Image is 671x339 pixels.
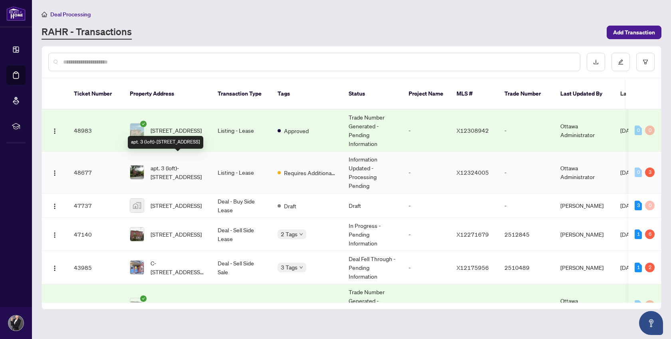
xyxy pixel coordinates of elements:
[402,251,450,284] td: -
[645,168,655,177] div: 3
[635,168,642,177] div: 0
[67,110,123,152] td: 48983
[587,53,605,71] button: download
[498,218,554,251] td: 2512845
[52,128,58,134] img: Logo
[613,26,655,39] span: Add Transaction
[284,201,296,210] span: Draft
[211,218,271,251] td: Deal - Sell Side Lease
[342,218,402,251] td: In Progress - Pending Information
[48,166,61,179] button: Logo
[211,78,271,110] th: Transaction Type
[48,228,61,241] button: Logo
[48,199,61,212] button: Logo
[554,284,614,326] td: Ottawa Administrator
[130,227,144,241] img: thumbnail-img
[342,284,402,326] td: Trade Number Generated - Pending Information
[645,126,655,135] div: 0
[402,152,450,193] td: -
[151,201,202,210] span: [STREET_ADDRESS]
[284,301,309,310] span: Approved
[554,78,614,110] th: Last Updated By
[498,251,554,284] td: 2510489
[342,193,402,218] td: Draft
[140,295,147,302] span: check-circle
[457,301,489,309] span: X12271679
[211,284,271,326] td: Listing - Lease
[402,193,450,218] td: -
[635,300,642,310] div: 0
[620,127,638,134] span: [DATE]
[402,110,450,152] td: -
[281,229,298,239] span: 2 Tags
[151,126,202,135] span: [STREET_ADDRESS]
[618,59,623,65] span: edit
[130,166,144,179] img: thumbnail-img
[645,229,655,239] div: 6
[635,229,642,239] div: 1
[67,284,123,326] td: 43983
[593,59,599,65] span: download
[67,251,123,284] td: 43985
[498,193,554,218] td: -
[299,232,303,236] span: down
[211,193,271,218] td: Deal - Buy Side Lease
[620,89,669,98] span: Last Modified Date
[50,11,91,18] span: Deal Processing
[151,164,205,181] span: apt. 3 (loft)-[STREET_ADDRESS]
[645,201,655,210] div: 0
[402,218,450,251] td: -
[620,301,638,309] span: [DATE]
[67,78,123,110] th: Ticket Number
[457,169,489,176] span: X12324005
[554,152,614,193] td: Ottawa Administrator
[48,299,61,311] button: Logo
[620,231,638,238] span: [DATE]
[639,311,663,335] button: Open asap
[554,218,614,251] td: [PERSON_NAME]
[554,110,614,152] td: Ottawa Administrator
[52,265,58,271] img: Logo
[342,152,402,193] td: Information Updated - Processing Pending
[645,300,655,310] div: 0
[130,261,144,274] img: thumbnail-img
[498,110,554,152] td: -
[52,170,58,176] img: Logo
[151,301,202,309] span: [STREET_ADDRESS]
[151,259,205,276] span: C-[STREET_ADDRESS][PERSON_NAME]
[342,251,402,284] td: Deal Fell Through - Pending Information
[645,263,655,272] div: 2
[284,168,336,177] span: Requires Additional Docs
[67,218,123,251] td: 47140
[457,231,489,238] span: X12271679
[457,264,489,271] span: X12175956
[402,284,450,326] td: -
[48,124,61,137] button: Logo
[342,78,402,110] th: Status
[271,78,342,110] th: Tags
[636,53,655,71] button: filter
[620,169,638,176] span: [DATE]
[123,78,211,110] th: Property Address
[211,110,271,152] td: Listing - Lease
[128,136,203,149] div: apt. 3 (loft)-[STREET_ADDRESS]
[281,263,298,272] span: 3 Tags
[498,284,554,326] td: 2512845
[554,251,614,284] td: [PERSON_NAME]
[52,232,58,238] img: Logo
[67,152,123,193] td: 48677
[554,193,614,218] td: [PERSON_NAME]
[450,78,498,110] th: MLS #
[67,193,123,218] td: 47737
[42,25,132,40] a: RAHR - Transactions
[284,126,309,135] span: Approved
[620,264,638,271] span: [DATE]
[643,59,648,65] span: filter
[130,124,144,137] img: thumbnail-img
[151,230,202,239] span: [STREET_ADDRESS]
[607,26,661,39] button: Add Transaction
[635,201,642,210] div: 3
[211,251,271,284] td: Deal - Sell Side Sale
[635,263,642,272] div: 1
[342,110,402,152] td: Trade Number Generated - Pending Information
